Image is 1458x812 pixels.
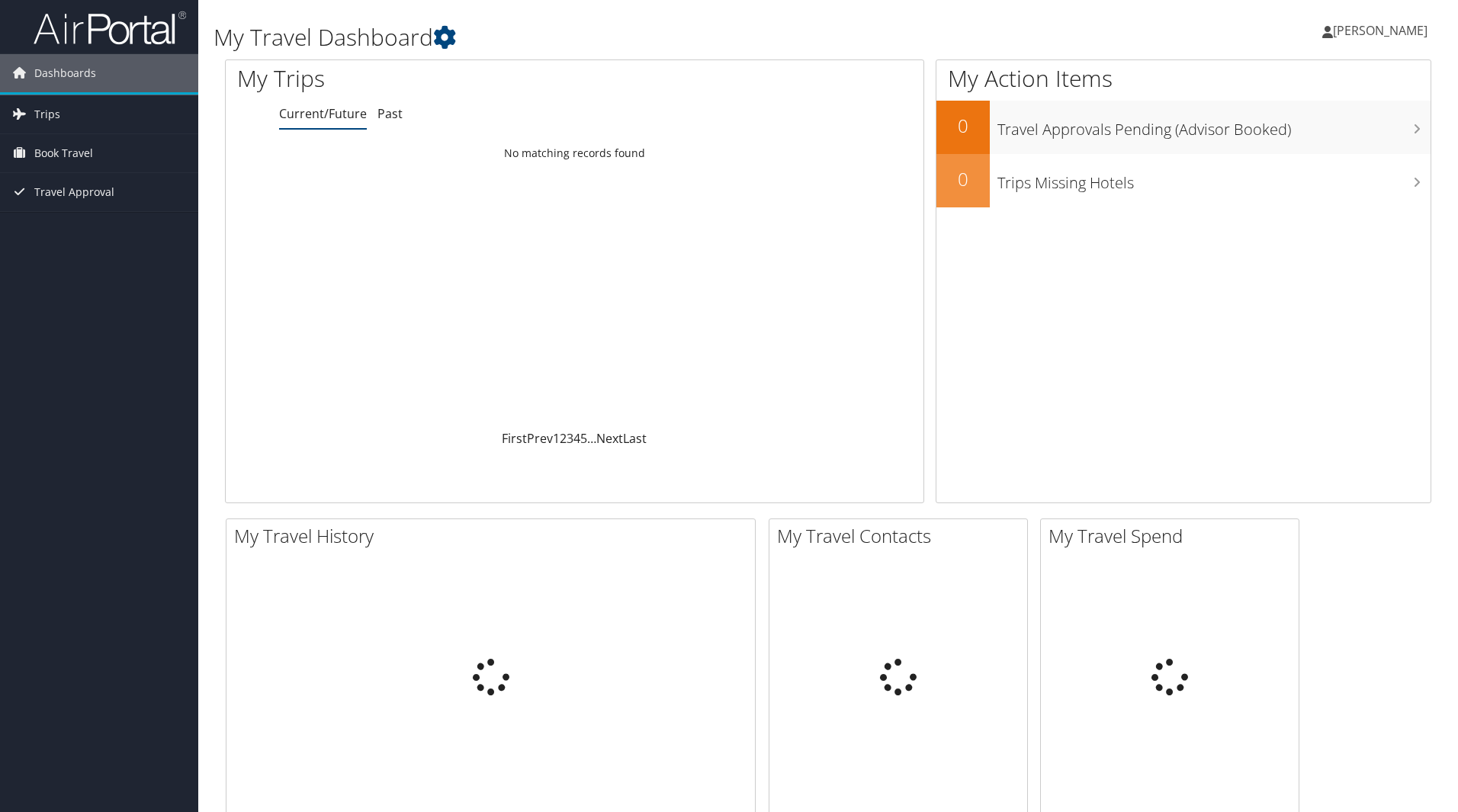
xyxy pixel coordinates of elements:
[237,63,621,95] h1: My Trips
[226,140,923,167] td: No matching records found
[623,430,647,447] a: Last
[502,430,527,447] a: First
[567,430,573,447] a: 3
[587,430,596,447] span: …
[777,523,1027,549] h2: My Travel Contacts
[560,430,567,447] a: 2
[527,430,553,447] a: Prev
[377,105,403,122] a: Past
[34,10,186,46] img: airportal-logo.png
[279,105,367,122] a: Current/Future
[214,21,1033,53] h1: My Travel Dashboard
[34,134,93,172] span: Book Travel
[1049,523,1299,549] h2: My Travel Spend
[936,101,1431,154] a: 0Travel Approvals Pending (Advisor Booked)
[997,165,1431,194] h3: Trips Missing Hotels
[997,111,1431,140] h3: Travel Approvals Pending (Advisor Booked)
[1322,8,1443,53] a: [PERSON_NAME]
[234,523,755,549] h2: My Travel History
[573,430,580,447] a: 4
[34,173,114,211] span: Travel Approval
[553,430,560,447] a: 1
[34,54,96,92] span: Dashboards
[34,95,60,133] span: Trips
[936,63,1431,95] h1: My Action Items
[596,430,623,447] a: Next
[1333,22,1427,39] span: [PERSON_NAME]
[936,154,1431,207] a: 0Trips Missing Hotels
[580,430,587,447] a: 5
[936,166,990,192] h2: 0
[936,113,990,139] h2: 0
